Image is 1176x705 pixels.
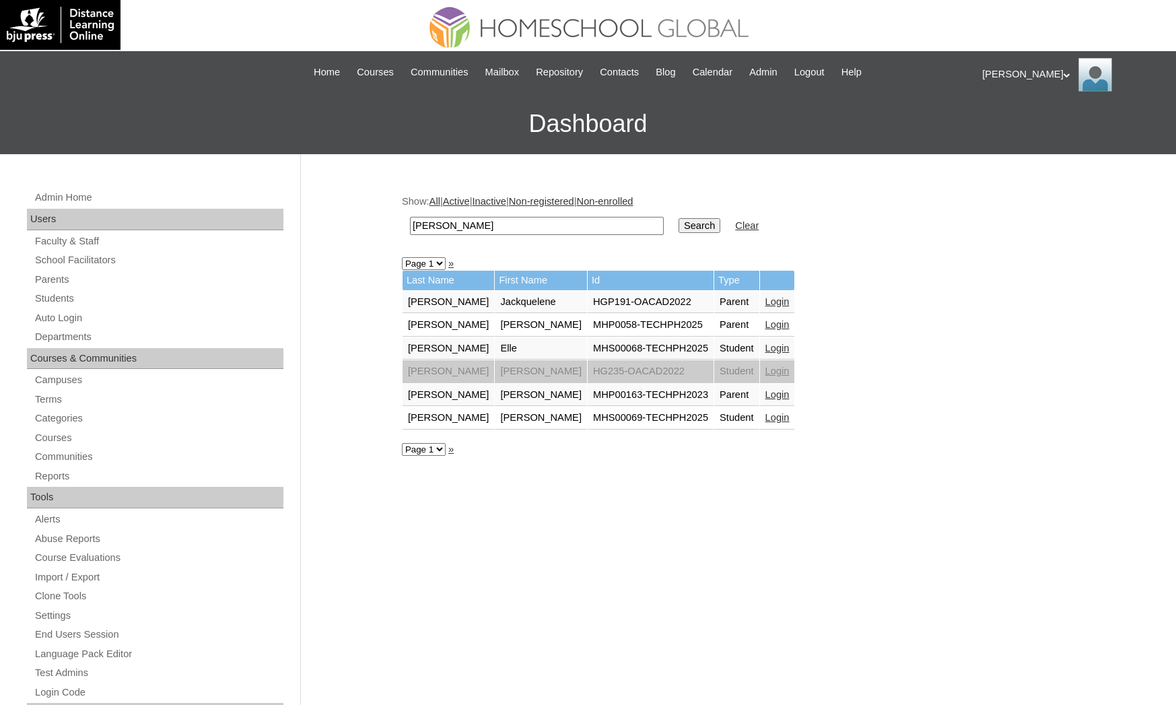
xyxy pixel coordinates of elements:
td: Id [588,271,714,290]
td: MHS00069-TECHPH2025 [588,407,714,430]
a: Admin [742,65,784,80]
a: Non-enrolled [577,196,633,207]
a: Course Evaluations [34,549,283,566]
td: First Name [495,271,587,290]
a: Communities [404,65,475,80]
a: End Users Session [34,626,283,643]
td: [PERSON_NAME] [403,314,495,337]
a: Parents [34,271,283,288]
span: Repository [536,65,583,80]
a: Communities [34,448,283,465]
a: Contacts [593,65,646,80]
td: [PERSON_NAME] [403,384,495,407]
a: Language Pack Editor [34,646,283,663]
td: [PERSON_NAME] [403,407,495,430]
a: Terms [34,391,283,408]
a: Admin Home [34,189,283,206]
div: [PERSON_NAME] [982,58,1163,92]
a: » [448,444,454,455]
a: Campuses [34,372,283,389]
td: Elle [495,337,587,360]
div: Courses & Communities [27,348,283,370]
td: Last Name [403,271,495,290]
div: Users [27,209,283,230]
span: Courses [357,65,394,80]
td: Student [714,360,759,383]
input: Search [410,217,664,235]
a: Login [765,389,790,400]
td: [PERSON_NAME] [495,360,587,383]
a: Login [765,412,790,423]
a: Login [765,319,790,330]
a: » [448,258,454,269]
a: Settings [34,607,283,624]
td: [PERSON_NAME] [403,337,495,360]
td: MHP00163-TECHPH2023 [588,384,714,407]
a: Login [765,366,790,376]
a: Logout [788,65,831,80]
img: Ariane Ebuen [1078,58,1112,92]
div: Tools [27,487,283,508]
a: Login Code [34,684,283,701]
td: [PERSON_NAME] [495,314,587,337]
a: Active [443,196,470,207]
a: Courses [350,65,401,80]
td: [PERSON_NAME] [403,291,495,314]
a: Import / Export [34,569,283,586]
a: Test Admins [34,665,283,681]
a: Mailbox [479,65,526,80]
a: Students [34,290,283,307]
td: Parent [714,384,759,407]
a: Departments [34,329,283,345]
img: logo-white.png [7,7,114,43]
a: Home [307,65,347,80]
a: Auto Login [34,310,283,327]
span: Blog [656,65,675,80]
a: Alerts [34,511,283,528]
a: Login [765,343,790,354]
a: Clone Tools [34,588,283,605]
a: Abuse Reports [34,531,283,547]
div: Show: | | | | [402,195,1068,242]
a: Blog [649,65,682,80]
h3: Dashboard [7,94,1169,154]
span: Mailbox [485,65,520,80]
td: Parent [714,291,759,314]
a: Categories [34,410,283,427]
td: Parent [714,314,759,337]
span: Contacts [600,65,639,80]
span: Communities [411,65,469,80]
a: Faculty & Staff [34,233,283,250]
td: [PERSON_NAME] [403,360,495,383]
input: Search [679,218,720,233]
a: Non-registered [509,196,574,207]
span: Admin [749,65,777,80]
a: School Facilitators [34,252,283,269]
a: Inactive [472,196,506,207]
a: Clear [735,220,759,231]
span: Logout [794,65,825,80]
td: [PERSON_NAME] [495,407,587,430]
td: MHP0058-TECHPH2025 [588,314,714,337]
td: MHS00068-TECHPH2025 [588,337,714,360]
td: [PERSON_NAME] [495,384,587,407]
a: Repository [529,65,590,80]
a: Calendar [686,65,739,80]
a: Reports [34,468,283,485]
td: HG235-OACAD2022 [588,360,714,383]
a: Help [835,65,868,80]
a: All [429,196,440,207]
td: Student [714,407,759,430]
td: Student [714,337,759,360]
span: Help [841,65,862,80]
td: HGP191-OACAD2022 [588,291,714,314]
span: Calendar [693,65,732,80]
span: Home [314,65,340,80]
a: Courses [34,430,283,446]
a: Login [765,296,790,307]
td: Jackquelene [495,291,587,314]
td: Type [714,271,759,290]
